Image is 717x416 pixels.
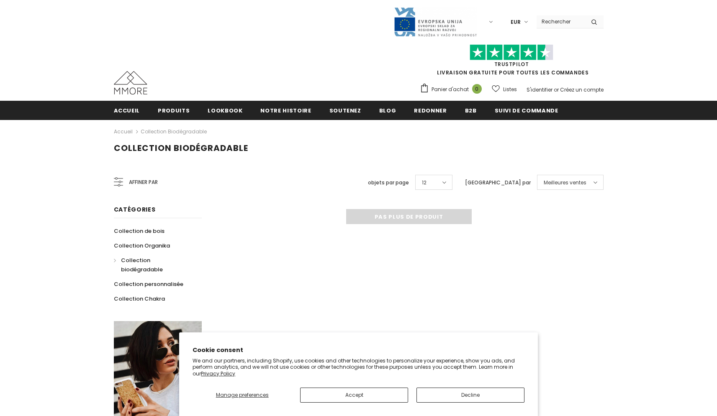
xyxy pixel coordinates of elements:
span: Collection biodégradable [114,142,248,154]
span: Panier d'achat [432,85,469,94]
span: Affiner par [129,178,158,187]
span: Manage preferences [216,391,269,398]
span: Collection personnalisée [114,280,183,288]
a: Collection Organika [114,238,170,253]
a: Listes [492,82,517,97]
span: B2B [465,107,477,115]
a: Notre histoire [260,101,311,120]
span: Suivi de commande [495,107,558,115]
a: Collection biodégradable [114,253,193,277]
h2: Cookie consent [193,346,524,355]
span: EUR [511,18,521,26]
span: 0 [472,84,482,94]
a: Panier d'achat 0 [420,83,486,96]
a: Collection Chakra [114,291,165,306]
span: soutenez [329,107,361,115]
span: Catégories [114,205,156,214]
span: Collection biodégradable [121,256,163,273]
a: Créez un compte [560,86,604,93]
a: Accueil [114,101,140,120]
button: Accept [300,388,408,403]
a: Lookbook [208,101,242,120]
a: Produits [158,101,190,120]
span: Lookbook [208,107,242,115]
a: soutenez [329,101,361,120]
span: Meilleures ventes [544,179,586,187]
a: Redonner [414,101,447,120]
span: Produits [158,107,190,115]
label: [GEOGRAPHIC_DATA] par [465,179,531,187]
label: objets par page [368,179,409,187]
input: Search Site [537,15,585,28]
a: Suivi de commande [495,101,558,120]
span: Accueil [114,107,140,115]
span: Collection Chakra [114,295,165,303]
button: Manage preferences [193,388,292,403]
a: Accueil [114,127,133,137]
a: Collection biodégradable [141,128,207,135]
span: Blog [379,107,396,115]
span: Redonner [414,107,447,115]
span: LIVRAISON GRATUITE POUR TOUTES LES COMMANDES [420,48,604,76]
a: TrustPilot [494,61,529,68]
button: Decline [416,388,524,403]
img: Javni Razpis [393,7,477,37]
p: We and our partners, including Shopify, use cookies and other technologies to personalize your ex... [193,357,524,377]
img: Cas MMORE [114,71,147,94]
span: Notre histoire [260,107,311,115]
a: Collection de bois [114,224,164,238]
span: Listes [503,85,517,94]
a: Blog [379,101,396,120]
a: Privacy Policy [201,370,235,377]
img: Faites confiance aux étoiles pilotes [470,44,553,61]
span: Collection de bois [114,227,164,235]
span: or [554,86,559,93]
span: Collection Organika [114,242,170,250]
span: 12 [422,179,427,187]
a: Javni Razpis [393,18,477,25]
a: S'identifier [527,86,553,93]
a: Collection personnalisée [114,277,183,291]
a: B2B [465,101,477,120]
